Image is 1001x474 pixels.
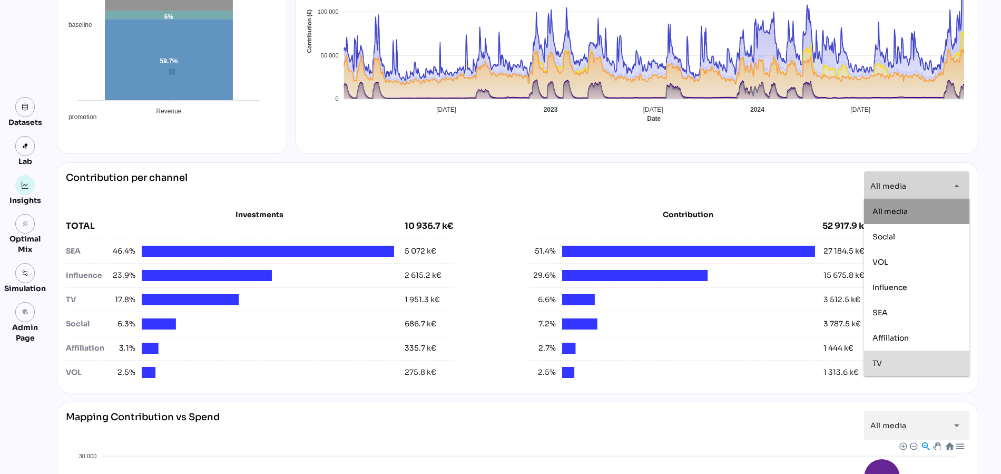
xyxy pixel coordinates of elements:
span: 2.7% [531,343,556,354]
span: Social [872,232,895,241]
div: Contribution per channel [66,171,188,201]
text: Date [647,115,661,122]
tspan: 30 000 [79,453,97,459]
span: Influence [872,283,907,292]
div: Insights [9,195,41,206]
div: Investments [66,209,453,220]
i: arrow_drop_down [950,180,963,192]
div: Admin Page [4,322,46,343]
div: TV [66,294,110,305]
div: 1 313.6 k€ [823,367,859,378]
span: All media [872,207,908,216]
img: lab.svg [22,142,29,150]
tspan: [DATE] [643,106,663,113]
i: arrow_drop_down [950,419,963,432]
div: Optimal Mix [4,234,46,255]
img: settings.svg [22,269,29,277]
span: TV [872,359,882,368]
div: Simulation [4,283,46,294]
img: graph.svg [22,181,29,189]
span: 46.4% [110,246,135,257]
div: Reset Zoom [945,441,954,450]
div: Selection Zoom [921,441,930,450]
span: 6.3% [110,318,135,330]
div: VOL [66,367,110,378]
div: Mapping Contribution vs Spend [66,411,220,440]
div: Menu [955,441,964,450]
span: 29.6% [531,270,556,281]
tspan: [DATE] [437,106,457,113]
span: VOL [872,257,888,267]
tspan: [DATE] [851,106,871,113]
tspan: 2024 [750,106,764,113]
div: 686.7 k€ [405,318,436,330]
div: Influence [66,270,110,281]
span: 51.4% [531,246,556,257]
tspan: 2023 [544,106,558,113]
div: Zoom Out [909,442,917,449]
div: Lab [14,156,37,167]
span: Affiliation [872,333,909,343]
div: 5 072 k€ [405,246,436,257]
div: SEA [66,246,110,257]
div: 3 787.5 k€ [823,318,861,330]
div: Panning [933,442,939,449]
div: 1 444 k€ [823,343,853,354]
tspan: 50 000 [321,52,339,59]
div: 27 184.5 k€ [823,246,865,257]
div: 10 936.7 k€ [405,220,453,233]
div: 335.7 k€ [405,343,436,354]
div: 275.8 k€ [405,367,436,378]
span: SEA [872,308,888,317]
tspan: 0 [336,95,339,102]
div: Zoom In [899,442,906,449]
div: Contribution [557,209,819,220]
div: Social [66,318,110,330]
img: data.svg [22,103,29,111]
tspan: 100 000 [318,8,339,15]
i: grain [22,220,29,228]
div: 1 951.3 k€ [405,294,440,305]
span: baseline [61,21,92,28]
tspan: Revenue [156,108,181,115]
div: 52 917.9 k€ [822,220,870,233]
text: Contribution (€) [307,9,313,53]
span: 2.5% [531,367,556,378]
div: Affiliation [66,343,110,354]
span: 3.1% [110,343,135,354]
div: TOTAL [66,220,405,233]
span: All media [870,181,906,191]
div: 2 615.2 k€ [405,270,441,281]
span: All media [870,421,906,430]
div: 3 512.5 k€ [823,294,860,305]
span: 7.2% [531,318,556,330]
span: 6.6% [531,294,556,305]
span: 23.9% [110,270,135,281]
span: promotion [61,113,96,121]
span: 2.5% [110,367,135,378]
i: admin_panel_settings [22,308,29,316]
div: 15 675.8 k€ [823,270,865,281]
span: 17.8% [110,294,135,305]
div: Datasets [8,117,42,128]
